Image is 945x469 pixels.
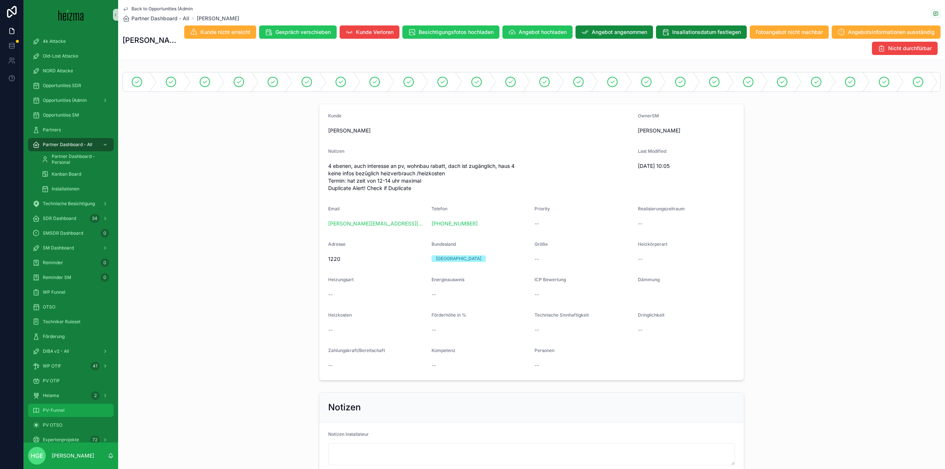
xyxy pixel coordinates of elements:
[432,348,456,353] span: Kompetenz
[43,97,87,103] span: Opportunities (Admin
[672,28,741,36] span: Insallationsdatum festlegen
[28,197,114,210] a: Technische Besichtigung
[43,68,73,74] span: NORD Attacke
[100,229,109,238] div: 0
[259,25,337,39] button: Gespräch verschieben
[638,206,685,211] span: Realisierungszeitraum
[535,255,539,263] span: --
[656,25,747,39] button: Insallationsdatum festlegen
[43,393,59,399] span: Heiama
[750,25,829,39] button: Fotoangebot nicht machbar
[52,154,106,165] span: Partner Dashboard - Personal
[43,319,80,325] span: Techniker Ruleset
[37,168,114,181] a: Kanban Board
[43,112,79,118] span: Opportunities SM
[123,35,178,45] h1: [PERSON_NAME]
[131,15,189,22] span: Partner Dashboard - All
[638,148,666,154] span: Last Modified
[638,277,660,282] span: Dämmung
[43,201,95,207] span: Technische Besichtigung
[37,182,114,196] a: Installationen
[592,28,647,36] span: Angebot angenommen
[37,153,114,166] a: Partner Dashboard - Personal
[28,271,114,284] a: Reminder SM0
[28,94,114,107] a: Opportunities (Admin
[535,277,566,282] span: ICP Bewertung
[275,28,331,36] span: Gespräch verschieben
[638,220,642,227] span: --
[28,49,114,63] a: Old-Lost Attacke
[535,362,539,369] span: --
[28,345,114,358] a: DiBA v2 - All
[28,418,114,432] a: PV OTSO
[28,433,114,446] a: Expertenprojekte72
[28,300,114,314] a: OTSO
[340,25,399,39] button: Kunde Verloren
[28,286,114,299] a: WP Funnel
[100,273,109,282] div: 0
[43,437,79,443] span: Expertenprojekte
[328,206,340,211] span: Email
[43,260,63,266] span: Reminder
[43,38,66,44] span: 4k Attacke
[28,212,114,225] a: SDR Dashboard34
[43,289,65,295] span: WP Funnel
[432,220,478,227] a: [PHONE_NUMBER]
[28,315,114,328] a: Techniker Ruleset
[328,255,426,263] span: 1220
[848,28,935,36] span: Angebotsinformationen ausständig
[535,291,539,298] span: --
[328,348,385,353] span: Zahlungskraft/Bereitschaft
[519,28,567,36] span: Angebot hochladen
[43,53,78,59] span: Old-Lost Attacke
[197,15,239,22] a: [PERSON_NAME]
[535,348,554,353] span: Personen
[28,374,114,387] a: PV OTIF
[638,162,735,170] span: [DATE] 10:05
[432,326,436,334] span: --
[43,127,61,133] span: Partners
[638,113,659,118] span: OwnerSM
[43,363,61,369] span: WP OTIF
[432,362,436,369] span: --
[535,326,539,334] span: --
[28,138,114,151] a: Partner Dashboard - All
[43,422,62,428] span: PV OTSO
[402,25,499,39] button: Besichtigungsfotos hochladen
[200,28,250,36] span: Kunde nicht erreicht
[43,230,83,236] span: SMSDR Dashboard
[58,9,84,21] img: App logo
[535,206,550,211] span: Priority
[638,326,642,334] span: --
[43,275,71,280] span: Reminder SM
[328,113,341,118] span: Kunde
[328,162,632,192] span: 4 ebenen, auch interesse an pv, wohnbau rabatt, dach ist zugänglich, haus 4 keine infos bezüglich...
[328,220,426,227] a: [PERSON_NAME][EMAIL_ADDRESS][DOMAIN_NAME]
[123,15,189,22] a: Partner Dashboard - All
[28,389,114,402] a: Heiama2
[328,277,354,282] span: Heizungsart
[43,407,65,413] span: PV-Funnel
[432,241,456,247] span: Bundesland
[638,127,680,134] span: [PERSON_NAME]
[90,362,100,370] div: 41
[31,451,43,460] span: HGE
[419,28,494,36] span: Besichtigungsfotos hochladen
[872,42,938,55] button: Nicht durchfürbar
[638,241,667,247] span: Heizkörperart
[28,227,114,240] a: SMSDR Dashboard0
[43,334,65,339] span: Förderung
[535,241,548,247] span: Größe
[328,431,369,437] span: Notizen Installateur
[184,25,256,39] button: Kunde nicht erreicht
[328,291,333,298] span: --
[888,45,932,52] span: Nicht durchfürbar
[43,378,60,384] span: PV OTIF
[638,312,664,318] span: Dringlichkeit
[28,241,114,255] a: SM Dashboard
[28,108,114,122] a: Opportunities SM
[328,326,333,334] span: --
[52,171,81,177] span: Kanban Board
[28,79,114,92] a: Opportunities SDR
[123,6,193,12] a: Back to Opportunities (Admin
